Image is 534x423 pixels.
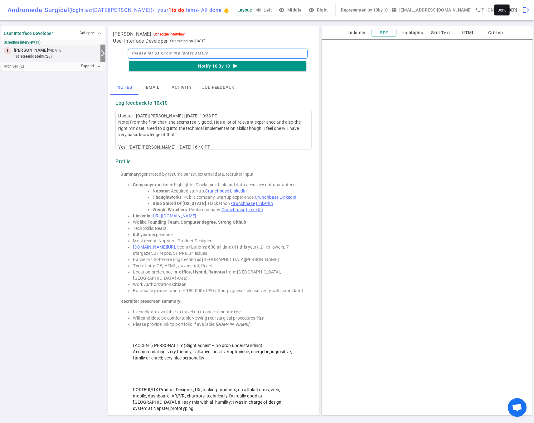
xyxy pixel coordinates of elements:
[255,195,279,200] a: Crunchbase
[508,398,527,417] div: Open chat
[133,231,307,238] li: experience
[4,64,24,69] small: Archived ( 2 )
[153,200,307,207] li: : Hackathon.
[170,38,205,44] span: Submitted on [DATE]
[196,182,297,187] span: Disclaimer: Link and data accuracy not guaranteed.
[147,220,246,225] strong: Founding Team, Computer degree, Strong Github
[307,4,330,16] button: visibilityRight
[133,269,307,281] li: Location preference: (from: [GEOGRAPHIC_DATA], [GEOGRAPHIC_DATA] Area)
[133,182,152,187] strong: Company
[390,4,474,16] button: Open a message box
[78,29,103,38] button: Collapse
[456,29,481,37] button: HTML
[120,172,141,177] strong: Summary:
[133,219,307,225] li: We like:
[133,244,307,256] li: : contributions: 608 all-time (41 this year), 21 followers, 7 stargazer, 27 repos, 51 PRs, 34 issues
[215,322,249,327] em: [DOMAIN_NAME]
[167,80,197,95] button: Activity
[152,213,196,218] a: [URL][DOMAIN_NAME]
[428,29,453,37] button: Skill Text
[205,188,229,193] a: Crunchbase
[115,159,131,165] strong: Profile
[237,7,252,12] span: Layout:
[153,195,182,200] strong: Thoughtworks
[138,80,167,95] button: Email
[197,80,240,95] button: Job feedback
[153,194,307,200] li: : Public company, Startup experience.
[371,29,396,37] button: PDF
[279,7,285,13] i: visibility
[133,315,307,321] li: Will candidate be comfortable viewing real surgical procedures:
[133,281,307,288] li: Work Authorization:
[4,31,53,36] strong: User Interface Developer
[246,207,263,212] a: LinkedIn
[97,31,102,36] span: expand_less
[231,201,255,206] a: Crunchbase
[133,343,293,360] span: (ACCENT) PERSONALITY (Slight accent – no prob understanding) Accommodating; very friendly; talkat...
[475,7,480,12] i: phone
[153,32,185,36] div: Schedule interview
[133,232,151,237] strong: 5.8 years
[255,4,275,16] button: Left
[133,321,307,327] li: Please provide link to portfolio if available:
[110,80,138,95] button: Notes
[120,171,307,177] div: generated by resume parser, external data, recruiter input
[133,387,282,411] span: FORTEUI/UX Product Designer; UX; making products; on all platforms, web, mobile, dashboard, AR/VR...
[522,6,530,14] span: logout
[172,282,187,287] strong: Citizen
[399,29,426,37] button: Highlights
[14,47,48,54] span: [PERSON_NAME]
[230,188,247,193] a: LinkedIn
[256,316,263,321] em: Yes
[96,64,102,69] i: expand_more
[232,63,238,69] i: send
[494,5,509,16] div: Done
[115,100,167,106] strong: Log feedback to 10x10
[133,263,143,268] strong: Tech
[69,7,153,13] span: (login as: [DATE][PERSON_NAME] )
[153,188,169,193] strong: Napster
[7,6,230,14] div: Andromeda Surgical
[113,38,167,44] span: User Interface Developer
[391,7,396,12] span: email
[308,7,314,13] i: visibility
[344,29,369,37] button: LinkedIn
[153,207,187,212] strong: Weight Watchers
[133,225,307,231] li: Tech Skills: React
[277,4,304,16] button: visibilityMiddle
[341,4,517,16] div: Represented by 10by10 | | [PHONE_NUMBER]
[279,195,296,200] a: LinkedIn
[4,40,103,45] small: Schedule interview (1)
[129,61,306,71] button: Notify 10 By 10send
[256,201,273,206] a: LinkedIn
[322,39,533,416] iframe: candidate_document_preview__iframe
[133,263,307,269] li: : Unity, C#, HTML, Javascript, React
[153,188,307,194] li: : Acquired startup.
[153,7,230,13] span: - your items - All done 👍
[133,238,307,244] li: Most recent: Napster - Product Designer
[233,309,240,314] em: Yes
[50,48,62,53] small: - [DATE]
[168,7,184,13] span: 1 to do
[133,256,307,263] li: Bachelors Software Engineering @ [GEOGRAPHIC_DATA][PERSON_NAME]
[133,309,307,315] li: Is candidate available to travel up to once a month:
[113,31,151,37] span: [PERSON_NAME]
[120,299,182,304] strong: Recruiter prescreen summary:
[99,50,107,57] i: arrow_forward_ios
[256,7,261,12] span: visibility
[14,54,98,59] small: 1st Screen [DATE] (9/26)
[153,207,307,213] li: : Public company.
[133,182,307,188] li: experience highlights -
[173,269,224,274] strong: In-office, Hybrid, Remote
[118,113,309,156] div: Update - [DATE][PERSON_NAME] | [DATE] 10:38 PT Note: From the first chat, she seems really good. ...
[133,288,307,294] li: Base salary expectation: ~ 180,000+ USD ( Rough guess - please verify with candidate)
[153,201,206,206] strong: Blue Shield Of [US_STATE]
[79,62,103,71] button: Expandexpand_more
[520,4,532,16] div: Done
[221,207,245,212] a: Crunchbase
[133,213,307,219] li: :
[4,47,11,55] div: 1
[133,213,150,218] strong: LinkedIn
[110,80,317,95] div: basic tabs example
[483,29,508,37] button: GitHub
